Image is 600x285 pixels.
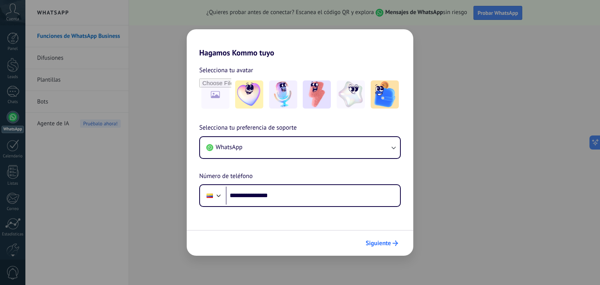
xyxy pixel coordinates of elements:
[202,187,217,204] div: Colombia: + 57
[269,80,297,109] img: -2.jpeg
[235,80,263,109] img: -1.jpeg
[187,29,413,57] h2: Hagamos Kommo tuyo
[366,240,391,246] span: Siguiente
[199,65,253,75] span: Selecciona tu avatar
[216,143,243,151] span: WhatsApp
[199,123,297,133] span: Selecciona tu preferencia de soporte
[371,80,399,109] img: -5.jpeg
[303,80,331,109] img: -3.jpeg
[362,237,402,250] button: Siguiente
[200,137,400,158] button: WhatsApp
[337,80,365,109] img: -4.jpeg
[199,171,253,182] span: Número de teléfono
